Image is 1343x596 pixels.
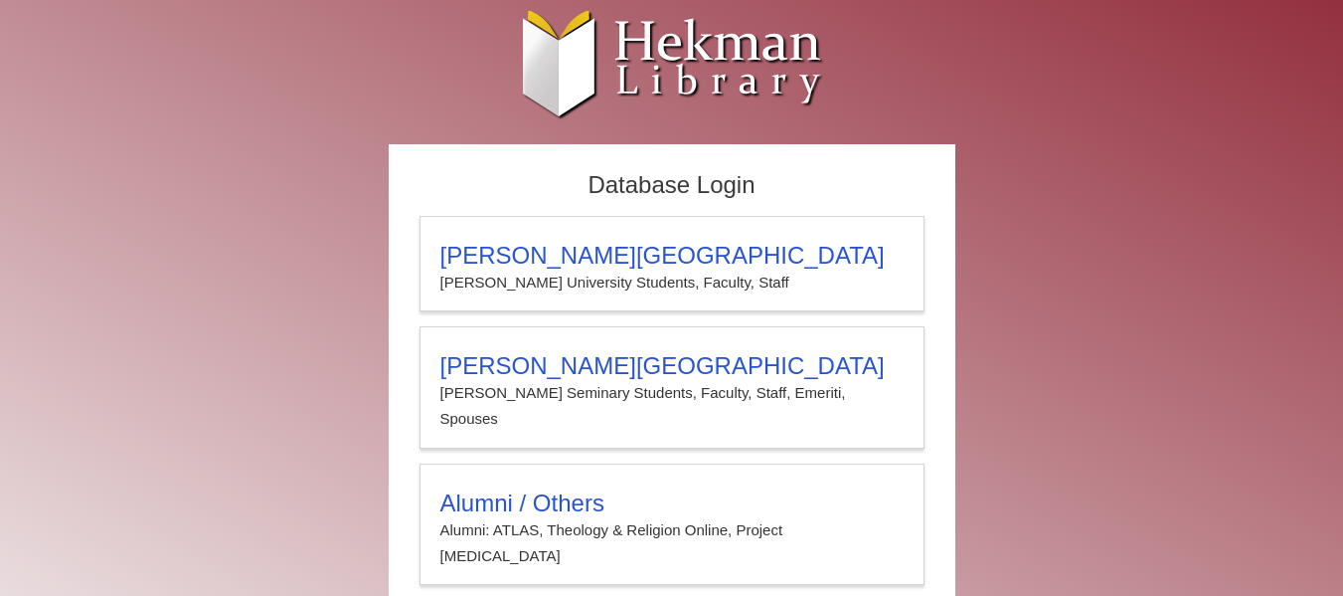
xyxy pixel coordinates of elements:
[410,165,934,206] h2: Database Login
[420,216,924,311] a: [PERSON_NAME][GEOGRAPHIC_DATA][PERSON_NAME] University Students, Faculty, Staff
[440,490,904,517] h3: Alumni / Others
[440,352,904,380] h3: [PERSON_NAME][GEOGRAPHIC_DATA]
[440,270,904,296] p: [PERSON_NAME] University Students, Faculty, Staff
[440,517,904,570] p: Alumni: ATLAS, Theology & Religion Online, Project [MEDICAL_DATA]
[440,242,904,270] h3: [PERSON_NAME][GEOGRAPHIC_DATA]
[420,326,924,449] a: [PERSON_NAME][GEOGRAPHIC_DATA][PERSON_NAME] Seminary Students, Faculty, Staff, Emeriti, Spouses
[440,380,904,433] p: [PERSON_NAME] Seminary Students, Faculty, Staff, Emeriti, Spouses
[440,490,904,570] summary: Alumni / OthersAlumni: ATLAS, Theology & Religion Online, Project [MEDICAL_DATA]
